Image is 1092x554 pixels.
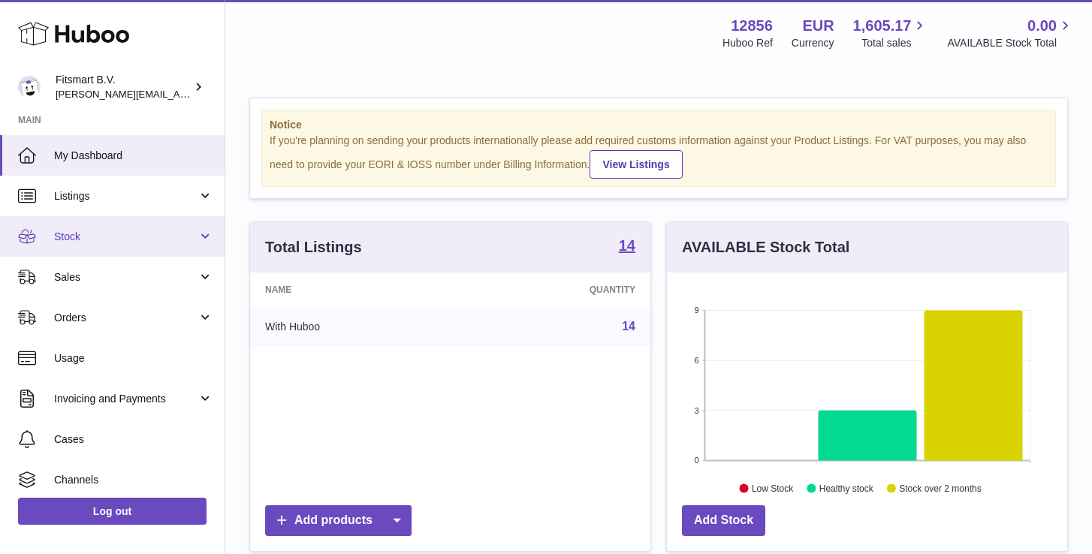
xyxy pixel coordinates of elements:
div: If you're planning on sending your products internationally please add required customs informati... [270,134,1048,179]
strong: Notice [270,118,1048,132]
text: Low Stock [752,483,794,493]
strong: EUR [802,16,834,36]
span: Sales [54,270,198,285]
div: Currency [792,36,834,50]
span: 0.00 [1027,16,1057,36]
span: Listings [54,189,198,203]
a: 14 [619,238,635,256]
h3: AVAILABLE Stock Total [682,237,849,257]
text: 9 [694,306,698,315]
a: 14 [622,320,635,333]
text: Stock over 2 months [899,483,981,493]
text: 0 [694,456,698,465]
a: 1,605.17 Total sales [853,16,929,50]
img: jonathan@leaderoo.com [18,76,41,98]
a: Add Stock [682,505,765,536]
div: Fitsmart B.V. [56,73,191,101]
h3: Total Listings [265,237,362,257]
span: My Dashboard [54,149,213,163]
span: Stock [54,230,198,244]
span: Total sales [861,36,928,50]
span: [PERSON_NAME][EMAIL_ADDRESS][DOMAIN_NAME] [56,88,301,100]
a: View Listings [590,150,682,179]
span: Channels [54,473,213,487]
strong: 12856 [731,16,773,36]
td: With Huboo [250,307,461,346]
div: Huboo Ref [722,36,773,50]
a: Add products [265,505,412,536]
span: Invoicing and Payments [54,392,198,406]
a: 0.00 AVAILABLE Stock Total [947,16,1074,50]
strong: 14 [619,238,635,253]
span: Usage [54,351,213,366]
span: Orders [54,311,198,325]
th: Name [250,272,461,307]
text: 6 [694,356,698,365]
text: 3 [694,405,698,414]
span: AVAILABLE Stock Total [947,36,1074,50]
th: Quantity [461,272,650,307]
text: Healthy stock [819,483,874,493]
span: Cases [54,432,213,447]
span: 1,605.17 [853,16,912,36]
a: Log out [18,498,207,525]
